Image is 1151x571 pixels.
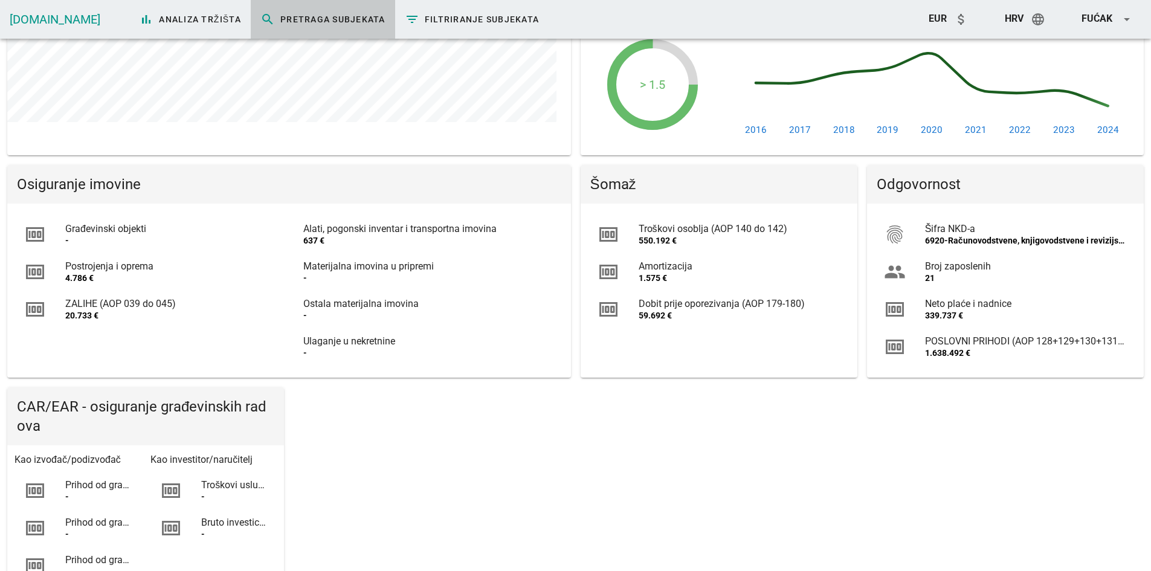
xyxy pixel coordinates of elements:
div: - [303,273,553,283]
i: money [24,298,46,320]
text: 2017 [788,124,810,135]
i: money [598,261,619,283]
div: - [65,236,274,246]
div: Neto plaće i nadnice [925,298,1127,309]
div: - [201,529,267,540]
i: money [24,480,46,502]
i: money [24,261,46,283]
text: 2022 [1009,124,1031,135]
text: 2018 [833,124,854,135]
i: language [1031,12,1045,27]
a: [DOMAIN_NAME] [10,12,100,27]
span: Pretraga subjekata [260,12,385,27]
div: - [65,529,131,540]
i: money [24,224,46,245]
div: Građevinski objekti [65,223,274,234]
div: Troškovi usluga podugovaratelja (podizvođača) za građevinske radove [201,479,267,491]
div: - [303,348,553,358]
span: hrv [1005,13,1024,24]
div: Materijalna imovina u pripremi [303,260,553,272]
div: Odgovornost [867,165,1144,204]
div: - [303,311,553,321]
span: Analiza tržišta [139,12,241,27]
i: money [884,298,906,320]
text: 2024 [1097,124,1119,135]
span: Fućak [1082,13,1112,24]
div: Troškovi osoblja (AOP 140 do 142) [639,223,840,234]
div: Amortizacija [639,260,840,272]
div: Alati, pogonski inventar i transportna imovina [303,223,553,234]
i: money [160,480,182,502]
span: EUR [929,13,947,24]
text: 2021 [965,124,987,135]
div: 637 € [303,236,553,246]
i: search [260,12,275,27]
div: Dobit prije oporezivanja (AOP 179-180) [639,298,840,309]
text: 2016 [744,124,766,135]
i: money [24,517,46,539]
div: 339.737 € [925,311,1127,321]
div: Postrojenja i oprema [65,260,274,272]
div: 550.192 € [639,236,840,246]
i: money [598,224,619,245]
i: money [598,298,619,320]
i: fingerprint [884,224,906,245]
span: Filtriranje subjekata [405,12,540,27]
div: Ulaganje u nekretnine [303,335,553,347]
div: 4.786 € [65,273,274,283]
div: Bruto investicije u građevine [201,517,267,528]
i: filter_list [405,12,419,27]
div: 59.692 € [639,311,840,321]
div: Osiguranje imovine [7,165,571,204]
div: 20.733 € [65,311,274,321]
div: - [201,492,267,502]
div: Ostala materijalna imovina [303,298,553,309]
div: CAR/EAR - osiguranje građevinskih radova [7,387,284,445]
div: Prihod od građevinske djelatnosti kao podugovaratelj (podizvođač) [65,554,131,566]
div: Prihod od građevinske djelatnosti - radova na zgradama [65,479,131,491]
text: 2023 [1053,124,1075,135]
text: 2020 [921,124,943,135]
div: 21 [925,273,1127,283]
div: - [65,492,131,502]
span: Kao izvođač/podizvođač [15,454,121,465]
i: money [160,517,182,539]
div: Broj zaposlenih [925,260,1127,272]
i: group [884,261,906,283]
div: 1.575 € [639,273,840,283]
i: money [884,336,906,358]
span: Kao investitor/naručitelj [150,454,253,465]
text: 2019 [877,124,898,135]
i: arrow_drop_down [1120,12,1134,27]
div: Šomaž [581,165,857,204]
i: bar_chart [139,12,153,27]
i: attach_money [954,12,969,27]
div: Šifra NKD-a [925,223,1127,234]
div: ZALIHE (AOP 039 do 045) [65,298,274,309]
div: 6920-Računovodstvene, knjigovodstvene i revizijske djelatnosti; porezno savjetovanje [925,236,1127,246]
div: 1.638.492 € [925,348,1127,358]
div: Prihod od građevinske djelatnosti - radova na ostalim građevinama [65,517,131,528]
div: POSLOVNI PRIHODI (AOP 128+129+130+131+132) [925,335,1127,347]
